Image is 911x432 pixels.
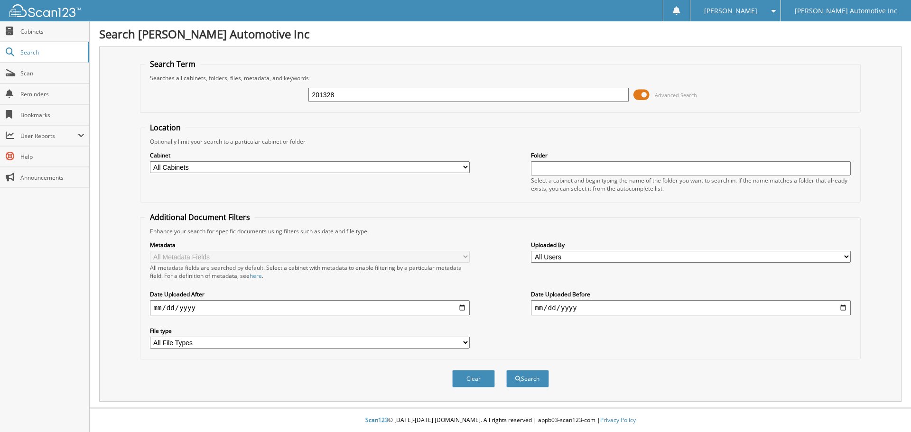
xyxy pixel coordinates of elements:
[150,264,470,280] div: All metadata fields are searched by default. Select a cabinet with metadata to enable filtering b...
[531,300,851,315] input: end
[150,151,470,159] label: Cabinet
[150,241,470,249] label: Metadata
[20,90,84,98] span: Reminders
[506,370,549,387] button: Search
[145,74,856,82] div: Searches all cabinets, folders, files, metadata, and keywords
[365,416,388,424] span: Scan123
[90,409,911,432] div: © [DATE]-[DATE] [DOMAIN_NAME]. All rights reserved | appb03-scan123-com |
[145,138,856,146] div: Optionally limit your search to a particular cabinet or folder
[531,290,851,298] label: Date Uploaded Before
[145,212,255,222] legend: Additional Document Filters
[150,327,470,335] label: File type
[531,176,851,193] div: Select a cabinet and begin typing the name of the folder you want to search in. If the name match...
[531,151,851,159] label: Folder
[150,300,470,315] input: start
[20,132,78,140] span: User Reports
[600,416,636,424] a: Privacy Policy
[20,69,84,77] span: Scan
[145,122,186,133] legend: Location
[9,4,81,17] img: scan123-logo-white.svg
[704,8,757,14] span: [PERSON_NAME]
[452,370,495,387] button: Clear
[20,111,84,119] span: Bookmarks
[145,227,856,235] div: Enhance your search for specific documents using filters such as date and file type.
[655,92,697,99] span: Advanced Search
[20,48,83,56] span: Search
[20,174,84,182] span: Announcements
[20,153,84,161] span: Help
[99,26,902,42] h1: Search [PERSON_NAME] Automotive Inc
[531,241,851,249] label: Uploaded By
[795,8,897,14] span: [PERSON_NAME] Automotive Inc
[250,272,262,280] a: here
[150,290,470,298] label: Date Uploaded After
[20,28,84,36] span: Cabinets
[145,59,200,69] legend: Search Term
